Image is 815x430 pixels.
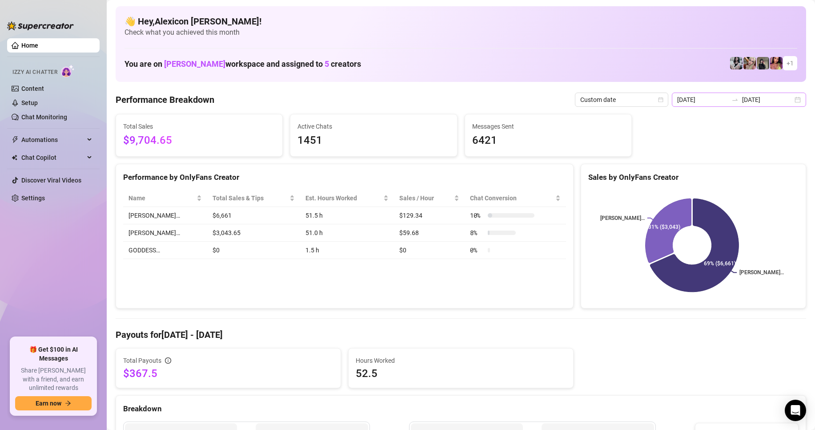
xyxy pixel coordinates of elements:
[213,193,288,203] span: Total Sales & Tips
[123,207,207,224] td: [PERSON_NAME]…
[207,207,300,224] td: $6,661
[21,177,81,184] a: Discover Viral Videos
[21,99,38,106] a: Setup
[739,270,784,276] text: [PERSON_NAME]…
[21,150,84,165] span: Chat Copilot
[787,58,794,68] span: + 1
[470,228,484,238] span: 8 %
[356,366,566,381] span: 52.5
[207,242,300,259] td: $0
[123,122,275,131] span: Total Sales
[300,242,394,259] td: 1.5 h
[588,171,799,183] div: Sales by OnlyFans Creator
[658,97,663,102] span: calendar
[465,190,566,207] th: Chat Conversion
[7,21,74,30] img: logo-BBDzfeDw.svg
[472,122,624,131] span: Messages Sent
[743,57,756,69] img: Anna
[124,59,361,69] h1: You are on workspace and assigned to creators
[785,400,806,421] div: Open Intercom Messenger
[123,224,207,242] td: [PERSON_NAME]…
[394,190,465,207] th: Sales / Hour
[165,357,171,364] span: info-circle
[325,59,329,69] span: 5
[21,42,38,49] a: Home
[65,400,71,406] span: arrow-right
[123,242,207,259] td: GODDESS…
[207,190,300,207] th: Total Sales & Tips
[770,57,783,69] img: GODDESS
[300,207,394,224] td: 51.5 h
[297,132,450,149] span: 1451
[12,68,57,77] span: Izzy AI Chatter
[300,224,394,242] td: 51.0 h
[207,224,300,242] td: $3,043.65
[470,193,554,203] span: Chat Conversion
[123,132,275,149] span: $9,704.65
[731,96,739,103] span: to
[116,93,214,106] h4: Performance Breakdown
[580,93,663,106] span: Custom date
[305,193,381,203] div: Est. Hours Worked
[472,132,624,149] span: 6421
[470,211,484,220] span: 10 %
[123,403,799,415] div: Breakdown
[116,329,806,341] h4: Payouts for [DATE] - [DATE]
[12,136,19,143] span: thunderbolt
[297,122,450,131] span: Active Chats
[731,96,739,103] span: swap-right
[15,366,92,393] span: Share [PERSON_NAME] with a friend, and earn unlimited rewards
[124,28,797,37] span: Check what you achieved this month
[600,215,645,221] text: [PERSON_NAME]…
[61,65,75,77] img: AI Chatter
[21,114,67,121] a: Chat Monitoring
[15,345,92,363] span: 🎁 Get $100 in AI Messages
[21,133,84,147] span: Automations
[12,154,17,161] img: Chat Copilot
[123,171,566,183] div: Performance by OnlyFans Creator
[356,356,566,365] span: Hours Worked
[677,95,728,105] input: Start date
[128,193,195,203] span: Name
[36,400,61,407] span: Earn now
[123,190,207,207] th: Name
[742,95,793,105] input: End date
[21,195,45,202] a: Settings
[164,59,225,69] span: [PERSON_NAME]
[123,356,161,365] span: Total Payouts
[394,224,465,242] td: $59.68
[123,366,333,381] span: $367.5
[394,242,465,259] td: $0
[15,396,92,410] button: Earn nowarrow-right
[757,57,769,69] img: Anna
[21,85,44,92] a: Content
[399,193,452,203] span: Sales / Hour
[730,57,743,69] img: Sadie
[124,15,797,28] h4: 👋 Hey, Alexicon [PERSON_NAME] !
[394,207,465,224] td: $129.34
[470,245,484,255] span: 0 %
